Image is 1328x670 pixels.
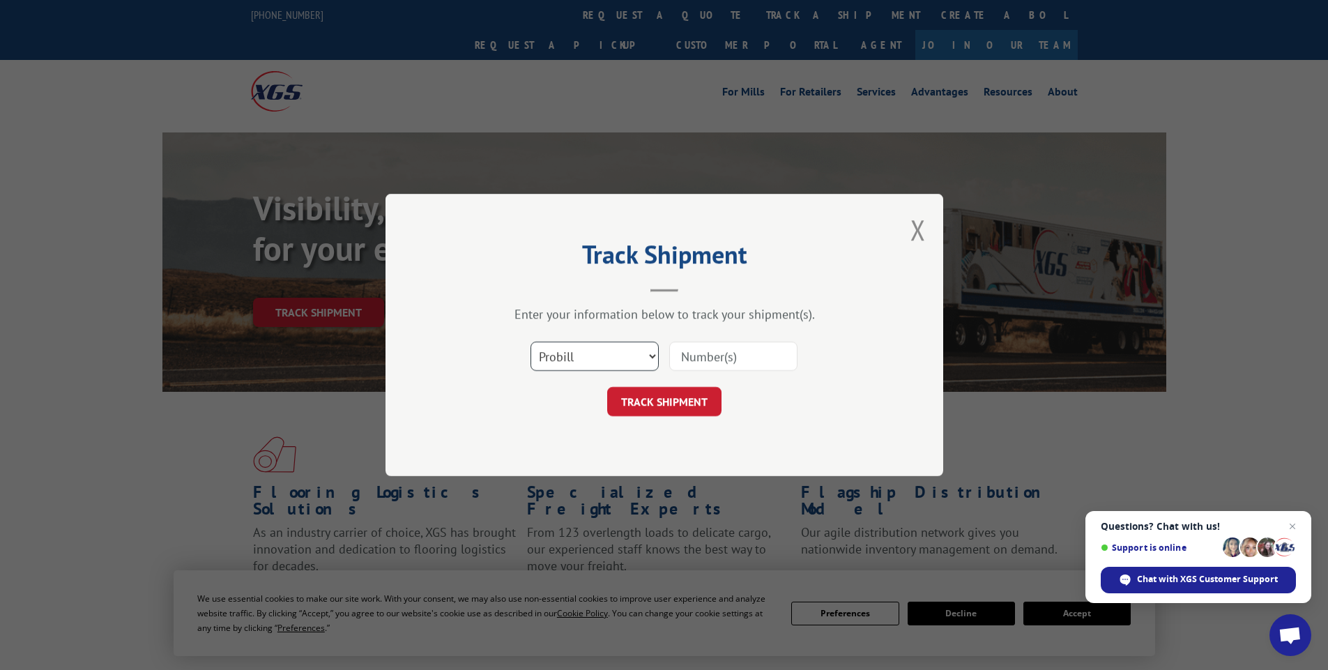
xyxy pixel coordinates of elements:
[1101,567,1296,593] div: Chat with XGS Customer Support
[910,211,926,248] button: Close modal
[455,306,873,322] div: Enter your information below to track your shipment(s).
[669,342,797,371] input: Number(s)
[1101,521,1296,532] span: Questions? Chat with us!
[455,245,873,271] h2: Track Shipment
[607,387,722,416] button: TRACK SHIPMENT
[1137,573,1278,586] span: Chat with XGS Customer Support
[1284,518,1301,535] span: Close chat
[1101,542,1218,553] span: Support is online
[1269,614,1311,656] div: Open chat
